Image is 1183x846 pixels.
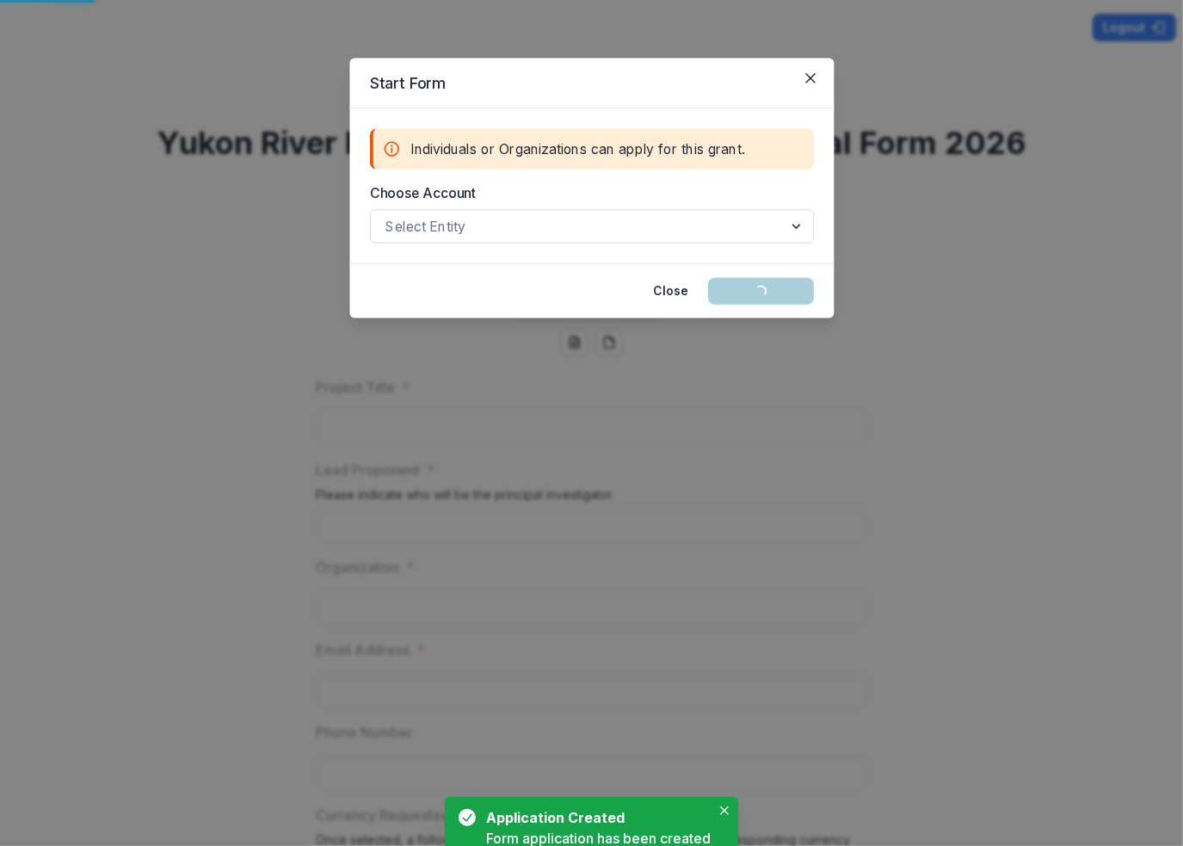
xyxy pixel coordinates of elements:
label: Choose Account [369,182,803,202]
header: Start Form [349,58,834,108]
button: Close [797,65,823,91]
button: Close [714,800,735,821]
div: Individuals or Organizations can apply for this grant. [369,129,813,170]
div: Application Created [486,807,704,828]
button: Close [643,278,698,305]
